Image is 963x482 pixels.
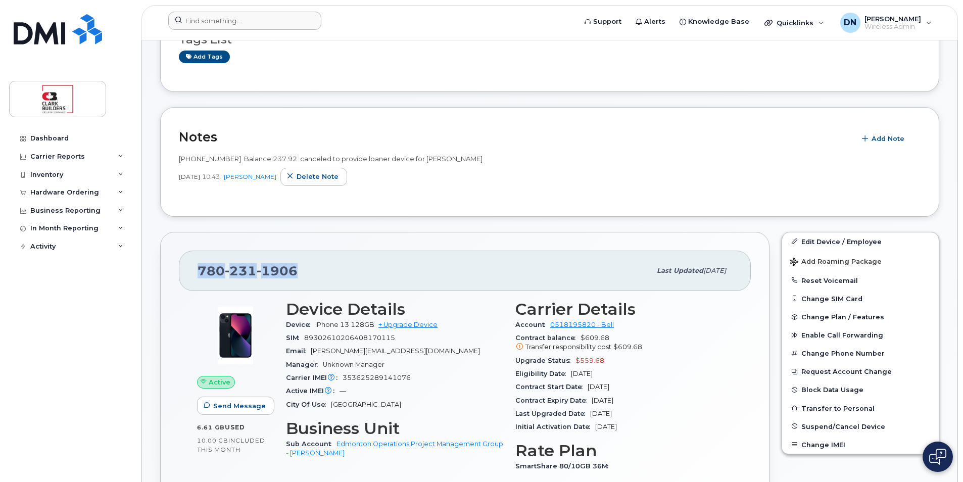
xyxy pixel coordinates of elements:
span: Eligibility Date [515,370,571,377]
a: Add tags [179,51,230,63]
span: 353625289141076 [343,374,411,381]
span: SmartShare 80/10GB 36M [515,462,613,470]
span: 780 [198,263,298,278]
span: [DATE] [571,370,593,377]
span: used [225,423,245,431]
a: + Upgrade Device [378,321,438,328]
span: [GEOGRAPHIC_DATA] [331,401,401,408]
span: City Of Use [286,401,331,408]
span: iPhone 13 128GB [315,321,374,328]
button: Add Roaming Package [782,251,939,271]
button: Change IMEI [782,436,939,454]
span: Send Message [213,401,266,411]
span: Last updated [657,267,703,274]
h3: Business Unit [286,419,503,438]
img: image20231002-3703462-1ig824h.jpeg [205,305,266,366]
span: Add Note [872,134,904,143]
span: [DATE] [592,397,613,404]
span: Quicklinks [777,19,813,27]
span: 10:43 [202,172,220,181]
a: 0518195820 - Bell [550,321,614,328]
h2: Notes [179,129,850,144]
span: Contract Expiry Date [515,397,592,404]
span: Knowledge Base [688,17,749,27]
span: [DATE] [703,267,726,274]
img: Open chat [929,449,946,465]
a: Alerts [629,12,672,32]
div: Quicklinks [757,13,831,33]
span: Suspend/Cancel Device [801,422,885,430]
h3: Tags List [179,33,921,46]
button: Reset Voicemail [782,271,939,290]
span: [PERSON_NAME][EMAIL_ADDRESS][DOMAIN_NAME] [311,347,480,355]
span: Last Upgraded Date [515,410,590,417]
span: 6.61 GB [197,424,225,431]
span: Device [286,321,315,328]
span: Add Roaming Package [790,258,882,267]
span: $609.68 [515,334,733,352]
h3: Rate Plan [515,442,733,460]
button: Add Note [855,130,913,148]
h3: Device Details [286,300,503,318]
button: Change Phone Number [782,344,939,362]
button: Change Plan / Features [782,308,939,326]
a: Edit Device / Employee [782,232,939,251]
span: DN [844,17,856,29]
span: Email [286,347,311,355]
span: Active IMEI [286,387,340,395]
span: SIM [286,334,304,342]
h3: Carrier Details [515,300,733,318]
span: 1906 [257,263,298,278]
button: Suspend/Cancel Device [782,417,939,436]
span: Manager [286,361,323,368]
span: [DATE] [179,172,200,181]
span: [DATE] [590,410,612,417]
span: Contract Start Date [515,383,588,391]
span: Unknown Manager [323,361,384,368]
button: Send Message [197,397,274,415]
span: Support [593,17,621,27]
span: Alerts [644,17,665,27]
span: included this month [197,437,265,453]
input: Find something... [168,12,321,30]
button: Change SIM Card [782,290,939,308]
span: 89302610206408170115 [304,334,395,342]
span: [PHONE_NUMBER] Balance 237.92 canceled to provide loaner device for [PERSON_NAME] [179,155,483,163]
span: [DATE] [595,423,617,430]
button: Block Data Usage [782,380,939,399]
button: Enable Call Forwarding [782,326,939,344]
span: 231 [225,263,257,278]
span: Enable Call Forwarding [801,331,883,339]
a: Knowledge Base [672,12,756,32]
span: Active [209,377,230,387]
span: Sub Account [286,440,336,448]
span: $609.68 [613,343,642,351]
span: Carrier IMEI [286,374,343,381]
span: Account [515,321,550,328]
a: Support [577,12,629,32]
span: Initial Activation Date [515,423,595,430]
span: Upgrade Status [515,357,575,364]
span: $559.68 [575,357,604,364]
button: Transfer to Personal [782,399,939,417]
span: Delete note [297,172,339,181]
span: [DATE] [588,383,609,391]
span: Change Plan / Features [801,313,884,321]
span: — [340,387,346,395]
a: Edmonton Operations Project Management Group - [PERSON_NAME] [286,440,503,457]
span: [PERSON_NAME] [864,15,921,23]
button: Delete note [280,168,347,186]
span: Transfer responsibility cost [525,343,611,351]
button: Request Account Change [782,362,939,380]
span: Contract balance [515,334,581,342]
div: Danny Nguyen [833,13,939,33]
span: Wireless Admin [864,23,921,31]
span: 10.00 GB [197,437,228,444]
a: [PERSON_NAME] [224,173,276,180]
